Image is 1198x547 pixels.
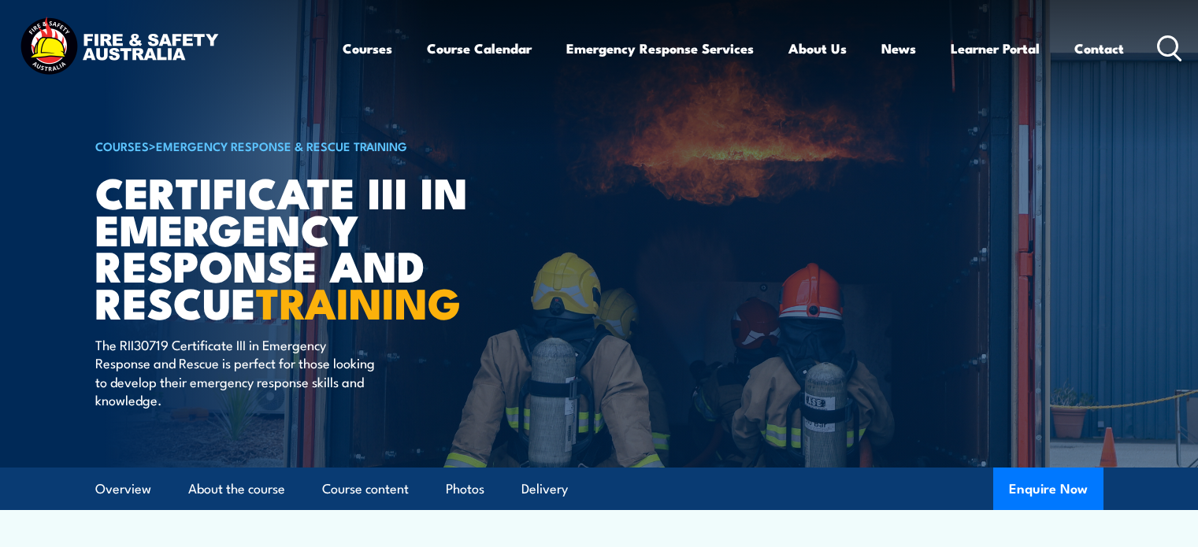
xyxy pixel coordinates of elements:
[95,173,484,320] h1: Certificate III in Emergency Response and Rescue
[566,28,754,69] a: Emergency Response Services
[1074,28,1124,69] a: Contact
[95,137,149,154] a: COURSES
[256,268,461,334] strong: TRAINING
[788,28,847,69] a: About Us
[521,468,568,510] a: Delivery
[446,468,484,510] a: Photos
[188,468,285,510] a: About the course
[881,28,916,69] a: News
[322,468,409,510] a: Course content
[156,137,407,154] a: Emergency Response & Rescue Training
[427,28,532,69] a: Course Calendar
[343,28,392,69] a: Courses
[95,335,383,409] p: The RII30719 Certificate III in Emergency Response and Rescue is perfect for those looking to dev...
[95,468,151,510] a: Overview
[993,468,1103,510] button: Enquire Now
[951,28,1040,69] a: Learner Portal
[95,136,484,155] h6: >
